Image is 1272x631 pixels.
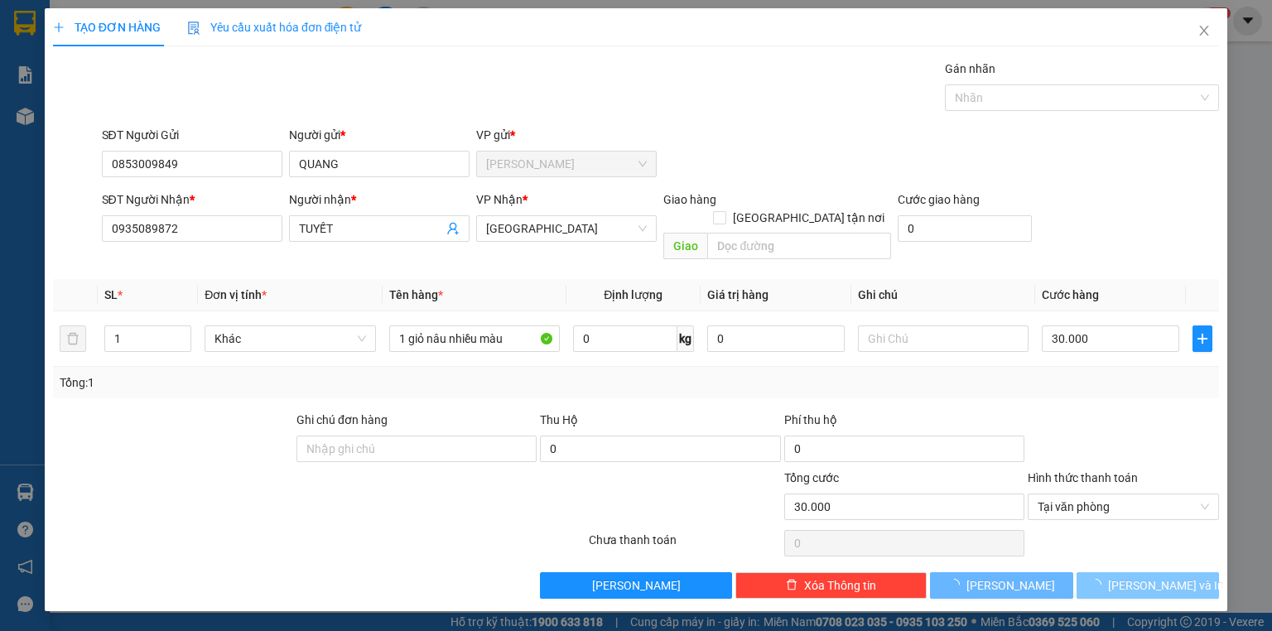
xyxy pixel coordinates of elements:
[102,126,282,144] div: SĐT Người Gửi
[104,288,118,301] span: SL
[187,22,200,35] img: icon
[446,222,460,235] span: user-add
[1038,494,1209,519] span: Tại văn phòng
[1108,576,1224,595] span: [PERSON_NAME] và In
[1028,471,1138,484] label: Hình thức thanh toán
[540,572,731,599] button: [PERSON_NAME]
[187,21,362,34] span: Yêu cầu xuất hóa đơn điện tử
[707,233,891,259] input: Dọc đường
[476,193,523,206] span: VP Nhận
[735,572,927,599] button: deleteXóa Thông tin
[726,209,891,227] span: [GEOGRAPHIC_DATA] tận nơi
[707,325,845,352] input: 0
[804,576,876,595] span: Xóa Thông tin
[53,21,161,34] span: TẠO ĐƠN HÀNG
[1192,325,1212,352] button: plus
[898,215,1032,242] input: Cước giao hàng
[707,288,768,301] span: Giá trị hàng
[486,152,647,176] span: Nguyễn Văn Nguyễn
[587,531,782,560] div: Chưa thanh toán
[289,126,470,144] div: Người gửi
[486,216,647,241] span: Sài Gòn
[102,190,282,209] div: SĐT Người Nhận
[1042,288,1099,301] span: Cước hàng
[663,193,716,206] span: Giao hàng
[1197,24,1211,37] span: close
[60,373,492,392] div: Tổng: 1
[898,193,980,206] label: Cước giao hàng
[53,22,65,33] span: plus
[966,576,1055,595] span: [PERSON_NAME]
[540,413,578,426] span: Thu Hộ
[784,471,839,484] span: Tổng cước
[296,436,537,462] input: Ghi chú đơn hàng
[851,279,1035,311] th: Ghi chú
[663,233,707,259] span: Giao
[476,126,657,144] div: VP gửi
[784,411,1024,436] div: Phí thu hộ
[1181,8,1227,55] button: Close
[945,62,995,75] label: Gán nhãn
[786,579,797,592] span: delete
[948,579,966,590] span: loading
[858,325,1029,352] input: Ghi Chú
[677,325,694,352] span: kg
[389,288,443,301] span: Tên hàng
[604,288,662,301] span: Định lượng
[389,325,560,352] input: VD: Bàn, Ghế
[214,326,365,351] span: Khác
[1077,572,1220,599] button: [PERSON_NAME] và In
[60,325,86,352] button: delete
[1090,579,1108,590] span: loading
[930,572,1073,599] button: [PERSON_NAME]
[296,413,388,426] label: Ghi chú đơn hàng
[205,288,267,301] span: Đơn vị tính
[1193,332,1212,345] span: plus
[592,576,681,595] span: [PERSON_NAME]
[289,190,470,209] div: Người nhận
